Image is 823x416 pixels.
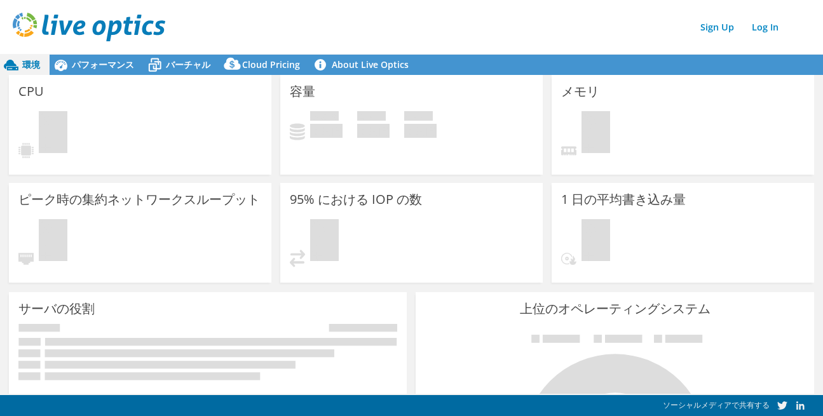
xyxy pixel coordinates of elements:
[18,84,44,98] h3: CPU
[290,192,422,206] h3: 95% における IOP の数
[13,13,165,41] img: live_optics_svg.svg
[18,192,260,206] h3: ピーク時の集約ネットワークスループット
[404,124,437,138] h4: 0 GiB
[290,84,315,98] h3: 容量
[22,58,40,70] span: 環境
[72,58,134,70] span: パフォーマンス
[39,111,67,156] span: 保留中
[310,219,339,264] span: 保留中
[561,84,599,98] h3: メモリ
[745,18,785,36] a: Log In
[242,58,300,70] span: Cloud Pricing
[561,192,686,206] h3: 1 日の平均書き込み量
[357,111,386,124] span: 空き
[310,111,339,124] span: 使用済み
[425,302,804,316] h3: 上位のオペレーティングシステム
[694,18,740,36] a: Sign Up
[310,124,343,138] h4: 0 GiB
[582,111,610,156] span: 保留中
[357,124,390,138] h4: 0 GiB
[18,302,95,316] h3: サーバの役割
[582,219,610,264] span: 保留中
[309,55,418,75] a: About Live Optics
[166,58,210,70] span: バーチャル
[404,111,433,124] span: 合計
[663,399,770,410] span: ソーシャルメディアで共有する
[39,219,67,264] span: 保留中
